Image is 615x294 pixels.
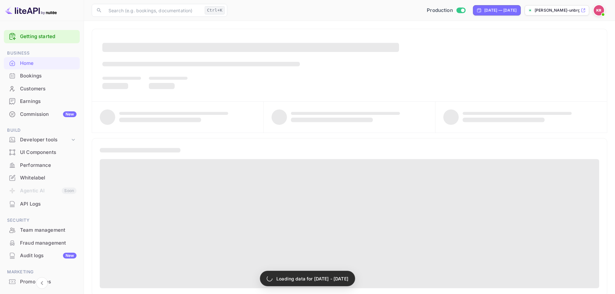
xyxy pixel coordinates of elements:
[4,198,80,210] a: API Logs
[4,276,80,288] a: Promo codes
[4,237,80,249] div: Fraud management
[20,33,77,40] a: Getting started
[205,6,225,15] div: Ctrl+K
[535,7,579,13] p: [PERSON_NAME]-unbrg.[PERSON_NAME]...
[424,7,468,14] div: Switch to Sandbox mode
[4,83,80,95] a: Customers
[4,30,80,43] div: Getting started
[20,72,77,80] div: Bookings
[20,85,77,93] div: Customers
[4,108,80,120] a: CommissionNew
[4,146,80,159] div: UI Components
[4,57,80,69] a: Home
[5,5,57,15] img: LiteAPI logo
[4,217,80,224] span: Security
[20,136,70,144] div: Developer tools
[4,70,80,82] a: Bookings
[63,111,77,117] div: New
[4,127,80,134] span: Build
[4,134,80,146] div: Developer tools
[276,275,348,282] p: Loading data for [DATE] - [DATE]
[484,7,517,13] div: [DATE] — [DATE]
[4,95,80,108] div: Earnings
[4,224,80,237] div: Team management
[4,159,80,172] div: Performance
[4,224,80,236] a: Team management
[20,162,77,169] div: Performance
[4,57,80,70] div: Home
[4,50,80,57] span: Business
[4,198,80,210] div: API Logs
[20,174,77,182] div: Whitelabel
[20,98,77,105] div: Earnings
[36,277,48,289] button: Collapse navigation
[4,108,80,121] div: CommissionNew
[4,249,80,261] a: Audit logsNew
[63,253,77,259] div: New
[4,146,80,158] a: UI Components
[20,111,77,118] div: Commission
[20,200,77,208] div: API Logs
[4,95,80,107] a: Earnings
[4,172,80,184] a: Whitelabel
[4,269,80,276] span: Marketing
[20,239,77,247] div: Fraud management
[20,278,77,286] div: Promo codes
[427,7,453,14] span: Production
[594,5,604,15] img: Kobus Roux
[20,149,77,156] div: UI Components
[4,159,80,171] a: Performance
[4,237,80,249] a: Fraud management
[20,252,77,259] div: Audit logs
[20,227,77,234] div: Team management
[20,60,77,67] div: Home
[105,4,202,17] input: Search (e.g. bookings, documentation)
